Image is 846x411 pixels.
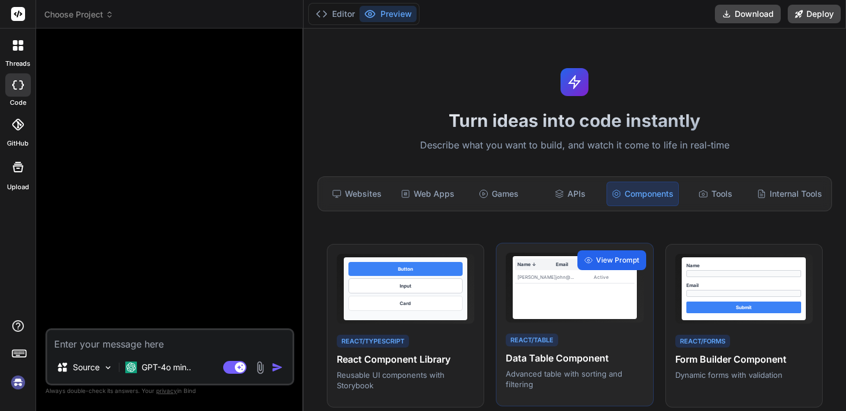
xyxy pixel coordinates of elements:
[156,387,177,394] span: privacy
[7,182,29,192] label: Upload
[73,362,100,373] p: Source
[125,362,137,373] img: GPT-4o mini
[675,335,730,348] div: React/Forms
[686,302,801,313] div: Submit
[594,274,632,281] div: Active
[556,274,594,281] div: john@...
[607,182,679,206] div: Components
[788,5,841,23] button: Deploy
[348,278,463,293] div: Input
[8,373,28,392] img: signin
[556,261,594,268] div: Email
[675,352,813,366] h4: Form Builder Component
[10,98,26,108] label: code
[464,182,533,206] div: Games
[272,362,283,373] img: icon
[142,362,191,373] p: GPT-4o min..
[517,274,556,281] div: [PERSON_NAME]
[517,261,556,268] div: Name ↓
[535,182,604,206] div: APIs
[675,370,813,380] p: Dynamic forms with validation
[7,139,29,148] label: GitHub
[5,59,30,69] label: threads
[359,6,417,22] button: Preview
[394,182,463,206] div: Web Apps
[686,262,801,269] div: Name
[323,182,392,206] div: Websites
[44,9,114,20] span: Choose Project
[506,334,558,347] div: React/Table
[686,282,801,289] div: Email
[348,262,463,276] div: Button
[45,385,294,396] p: Always double-check its answers. Your in Bind
[337,335,409,348] div: React/TypeScript
[337,370,474,391] p: Reusable UI components with Storybook
[506,369,643,389] p: Advanced table with sorting and filtering
[506,351,643,365] h4: Data Table Component
[681,182,750,206] div: Tools
[752,182,827,206] div: Internal Tools
[596,255,639,265] span: View Prompt
[311,138,839,153] p: Describe what you want to build, and watch it come to life in real-time
[715,5,781,23] button: Download
[253,361,267,374] img: attachment
[311,6,359,22] button: Editor
[337,352,474,366] h4: React Component Library
[103,363,113,373] img: Pick Models
[311,110,839,131] h1: Turn ideas into code instantly
[348,296,463,311] div: Card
